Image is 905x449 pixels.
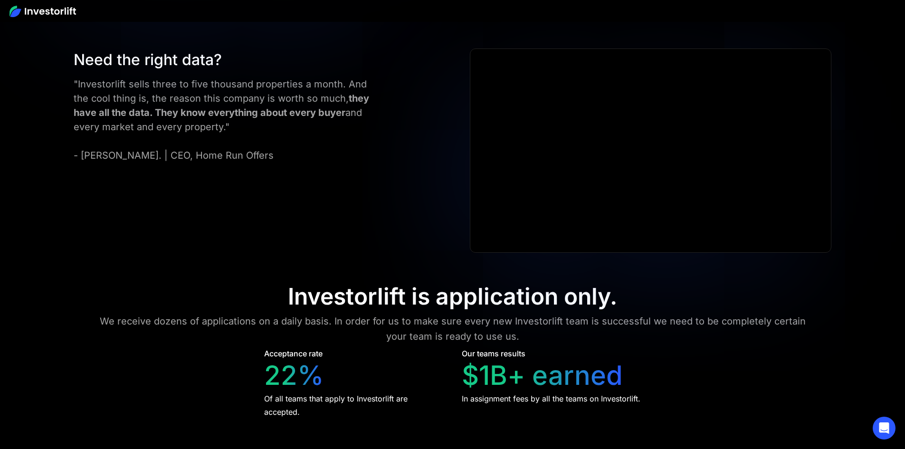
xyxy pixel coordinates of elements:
div: Open Intercom Messenger [873,417,895,439]
div: $1B+ earned [462,360,623,392]
div: Need the right data? [74,48,383,71]
div: Acceptance rate [264,348,323,359]
div: We receive dozens of applications on a daily basis. In order for us to make sure every new Invest... [91,314,815,344]
div: 22% [264,360,324,392]
div: "Investorlift sells three to five thousand properties a month. And the cool thing is, the reason ... [74,77,383,162]
div: Our teams results [462,348,525,359]
div: In assignment fees by all the teams on Investorlift. [462,392,640,405]
strong: they have all the data. They know everything about every buyer [74,93,369,118]
div: Of all teams that apply to Investorlift are accepted. [264,392,444,419]
iframe: Ryan Pineda | Testimonial [470,49,830,252]
div: Investorlift is application only. [288,283,617,310]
